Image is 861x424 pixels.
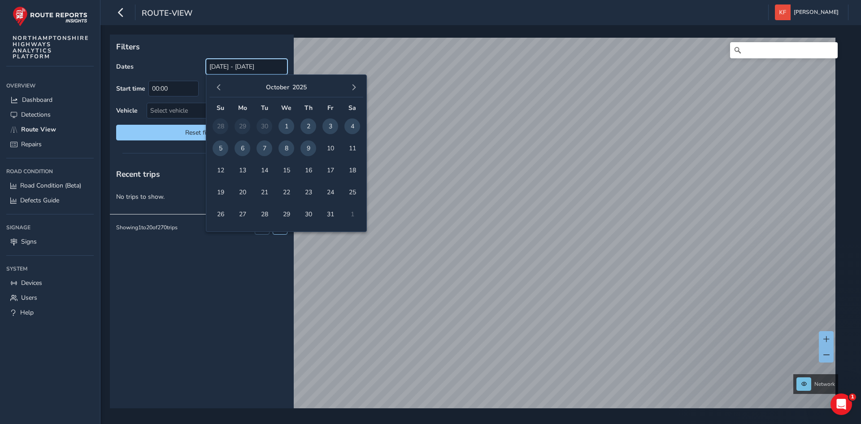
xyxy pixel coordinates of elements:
span: 16 [300,162,316,178]
span: 28 [257,206,272,222]
span: 18 [344,162,360,178]
span: 7 [257,140,272,156]
span: Dashboard [22,96,52,104]
span: 17 [322,162,338,178]
span: Su [217,104,224,112]
span: Mo [238,104,247,112]
div: Overview [6,79,94,92]
span: Recent trips [116,169,160,179]
span: 27 [235,206,250,222]
span: 29 [278,206,294,222]
div: Signage [6,221,94,234]
span: 23 [300,184,316,200]
span: 31 [322,206,338,222]
button: October [266,83,289,92]
p: Filters [116,41,287,52]
span: We [281,104,291,112]
span: route-view [142,8,192,20]
span: 21 [257,184,272,200]
span: 10 [322,140,338,156]
span: Signs [21,237,37,246]
a: Road Condition (Beta) [6,178,94,193]
span: 5 [213,140,228,156]
span: 3 [322,118,338,134]
iframe: Intercom live chat [831,393,852,415]
span: 1 [849,393,856,401]
span: 8 [278,140,294,156]
span: [PERSON_NAME] [794,4,839,20]
button: [PERSON_NAME] [775,4,842,20]
span: Network [814,380,835,388]
a: Route View [6,122,94,137]
span: 4 [344,118,360,134]
div: Road Condition [6,165,94,178]
label: Start time [116,84,145,93]
span: Help [20,308,34,317]
span: Tu [261,104,268,112]
span: Detections [21,110,51,119]
span: 26 [213,206,228,222]
span: 14 [257,162,272,178]
span: Reset filters [123,128,281,137]
canvas: Map [113,38,835,419]
span: 19 [213,184,228,200]
span: 30 [300,206,316,222]
a: Dashboard [6,92,94,107]
button: Reset filters [116,125,287,140]
a: Detections [6,107,94,122]
span: NORTHAMPTONSHIRE HIGHWAYS ANALYTICS PLATFORM [13,35,89,60]
a: Users [6,290,94,305]
span: 12 [213,162,228,178]
span: Th [304,104,313,112]
span: Repairs [21,140,42,149]
span: 1 [278,118,294,134]
p: No trips to show. [110,186,294,208]
a: Help [6,305,94,320]
span: 2 [300,118,316,134]
span: Defects Guide [20,196,59,205]
span: Road Condition (Beta) [20,181,81,190]
a: Defects Guide [6,193,94,208]
img: rr logo [13,6,87,26]
span: 9 [300,140,316,156]
span: 24 [322,184,338,200]
span: Fr [327,104,333,112]
span: 20 [235,184,250,200]
span: Devices [21,279,42,287]
span: 15 [278,162,294,178]
span: 13 [235,162,250,178]
span: Route View [21,125,56,134]
label: Vehicle [116,106,138,115]
a: Repairs [6,137,94,152]
div: Showing 1 to 20 of 270 trips [116,224,178,231]
button: 2025 [292,83,307,92]
a: Devices [6,275,94,290]
span: 11 [344,140,360,156]
span: 22 [278,184,294,200]
span: Users [21,293,37,302]
img: diamond-layout [775,4,791,20]
a: Signs [6,234,94,249]
div: Select vehicle [147,103,272,118]
input: Search [730,42,838,58]
span: 25 [344,184,360,200]
span: 6 [235,140,250,156]
span: Sa [348,104,356,112]
div: System [6,262,94,275]
label: Dates [116,62,134,71]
